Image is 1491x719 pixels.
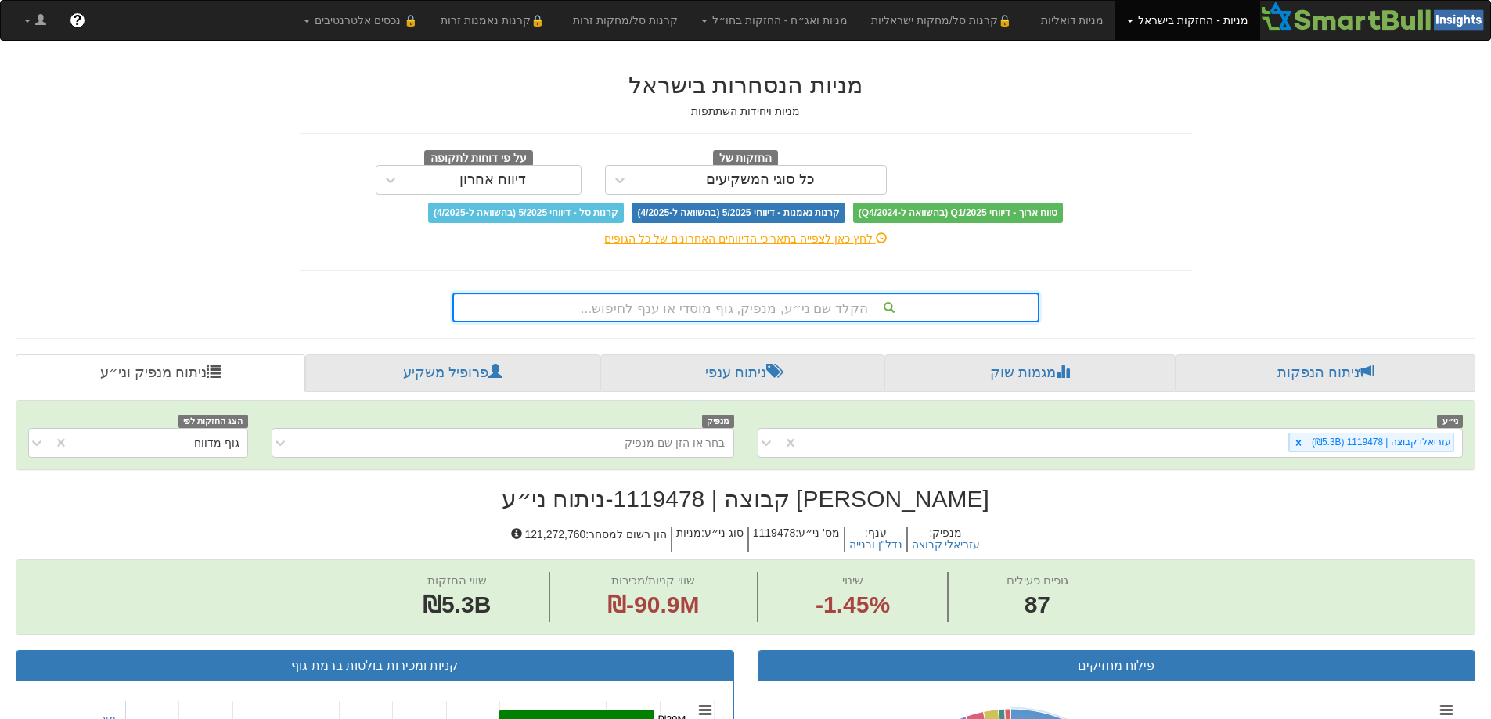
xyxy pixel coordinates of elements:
h5: סוג ני״ע : מניות [671,527,747,552]
a: קרנות סל/מחקות זרות [561,1,690,40]
span: מנפיק [702,415,734,428]
a: מניות - החזקות בישראל [1115,1,1259,40]
h2: [PERSON_NAME] קבוצה | 1119478 - ניתוח ני״ע [16,486,1475,512]
span: שווי החזקות [427,573,487,587]
h3: קניות ומכירות בולטות ברמת גוף [28,659,722,673]
div: לחץ כאן לצפייה בתאריכי הדיווחים האחרונים של כל הגופים [288,231,1204,246]
a: 🔒קרנות נאמנות זרות [429,1,562,40]
span: ₪5.3B [423,591,491,617]
span: -1.45% [816,588,890,622]
h5: מנפיק : [906,527,985,552]
a: ניתוח ענפי [600,354,884,392]
span: שווי קניות/מכירות [611,573,695,587]
a: 🔒 נכסים אלטרנטיבים [292,1,429,40]
a: 🔒קרנות סל/מחקות ישראליות [859,1,1028,40]
span: טווח ארוך - דיווחי Q1/2025 (בהשוואה ל-Q4/2024) [853,203,1063,223]
span: 87 [1007,588,1068,622]
a: ניתוח מנפיק וני״ע [16,354,305,392]
span: ₪-90.9M [607,591,699,617]
h5: מס' ני״ע : 1119478 [747,527,844,552]
div: גוף מדווח [194,435,239,451]
span: קרנות נאמנות - דיווחי 5/2025 (בהשוואה ל-4/2025) [632,203,845,223]
a: פרופיל משקיע [305,354,600,392]
span: קרנות סל - דיווחי 5/2025 (בהשוואה ל-4/2025) [428,203,624,223]
div: בחר או הזן שם מנפיק [625,435,726,451]
h5: מניות ויחידות השתתפות [300,106,1192,117]
img: Smartbull [1260,1,1490,32]
h5: ענף : [844,527,906,552]
a: מגמות שוק [884,354,1175,392]
a: ניתוח הנפקות [1176,354,1475,392]
div: דיווח אחרון [459,172,526,188]
a: מניות דואליות [1029,1,1116,40]
h5: הון רשום למסחר : 121,272,760 [507,527,671,552]
span: גופים פעילים [1007,573,1068,587]
button: עזריאלי קבוצה [912,539,981,551]
h3: פילוח מחזיקים [770,659,1464,673]
span: שינוי [842,573,863,587]
h2: מניות הנסחרות בישראל [300,72,1192,98]
a: מניות ואג״ח - החזקות בחו״ל [690,1,859,40]
div: כל סוגי המשקיעים [706,172,815,188]
span: ני״ע [1437,415,1463,428]
a: ? [58,1,97,40]
div: הקלד שם ני״ע, מנפיק, גוף מוסדי או ענף לחיפוש... [454,294,1038,321]
span: הצג החזקות לפי [178,415,247,428]
span: החזקות של [713,150,779,167]
button: נדל"ן ובנייה [849,539,902,551]
div: עזריאלי קבוצה | 1119478 (₪5.3B) [1307,433,1453,451]
span: על פי דוחות לתקופה [424,150,533,167]
span: ? [73,13,81,28]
